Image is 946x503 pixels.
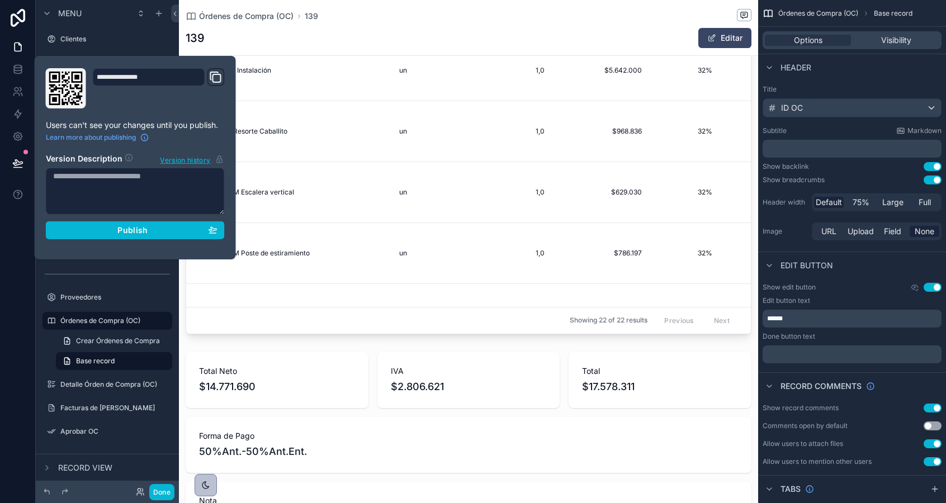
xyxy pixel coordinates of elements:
[305,11,318,22] a: 139
[149,484,174,500] button: Done
[816,197,842,208] span: Default
[763,126,787,135] label: Subtitle
[46,221,225,239] button: Publish
[58,8,82,19] span: Menu
[821,226,836,237] span: URL
[763,227,807,236] label: Image
[160,154,210,165] span: Version history
[570,316,647,325] span: Showing 22 of 22 results
[896,126,942,135] a: Markdown
[781,102,803,113] span: ID OC
[60,427,170,436] label: Aprobar OC
[763,421,848,430] div: Comments open by default
[93,68,225,108] div: Domain and Custom Link
[778,9,858,18] span: Órdenes de Compra (OC)
[763,283,816,292] label: Show edit button
[763,175,825,184] div: Show breadcrumbs
[763,457,872,466] div: Allow users to mention other users
[763,332,815,341] label: Done button text
[159,153,224,165] button: Version history
[884,226,901,237] span: Field
[76,357,115,366] span: Base record
[763,439,843,448] div: Allow users to attach files
[46,133,136,142] span: Learn more about publishing
[46,120,225,131] p: Users can't see your changes until you publish.
[60,35,170,44] label: Clientes
[60,380,170,389] label: Detalle Órden de Compra (OC)
[781,381,862,392] span: Record comments
[763,404,839,412] div: Show record comments
[698,28,751,48] button: Editar
[42,399,172,417] a: Facturas de [PERSON_NAME]
[881,35,911,46] span: Visibility
[186,30,205,46] h1: 139
[56,352,172,370] a: Base record
[848,226,874,237] span: Upload
[60,293,170,302] label: Proveedores
[46,133,149,142] a: Learn more about publishing
[42,30,172,48] a: Clientes
[781,62,811,73] span: Header
[794,35,822,46] span: Options
[60,404,170,412] label: Facturas de [PERSON_NAME]
[763,345,942,363] div: scrollable content
[199,11,294,22] span: Órdenes de Compra (OC)
[853,197,869,208] span: 75%
[781,260,833,271] span: Edit button
[42,288,172,306] a: Proveedores
[763,85,942,94] label: Title
[42,423,172,440] a: Aprobar OC
[874,9,912,18] span: Base record
[58,462,112,473] span: Record view
[763,98,942,117] button: ID OC
[60,316,165,325] label: Órdenes de Compra (OC)
[919,197,931,208] span: Full
[882,197,904,208] span: Large
[56,332,172,350] a: Crear Órdenes de Compra
[781,483,801,495] span: Tabs
[763,140,942,158] div: scrollable content
[46,153,122,165] h2: Version Description
[763,310,942,328] div: scrollable content
[76,336,160,345] span: Crear Órdenes de Compra
[763,198,807,207] label: Header width
[42,312,172,330] a: Órdenes de Compra (OC)
[42,54,172,72] a: Proyectos
[763,162,809,171] div: Show backlink
[186,11,294,22] a: Órdenes de Compra (OC)
[915,226,934,237] span: None
[42,376,172,393] a: Detalle Órden de Compra (OC)
[117,225,148,235] span: Publish
[907,126,942,135] span: Markdown
[763,296,810,305] label: Edit button text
